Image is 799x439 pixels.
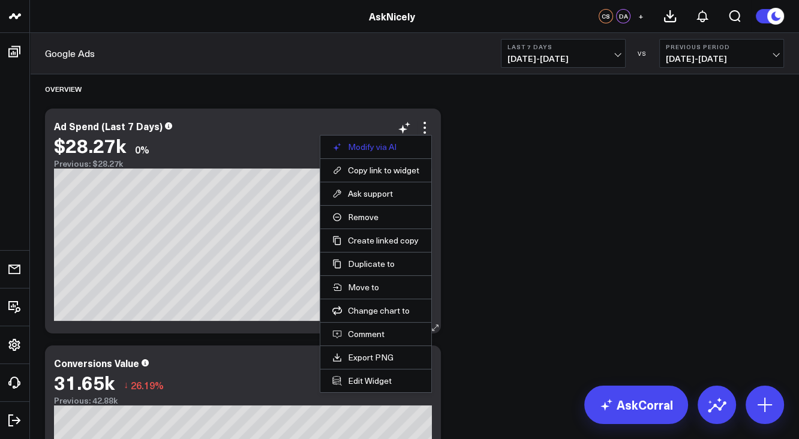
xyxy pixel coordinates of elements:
div: Ad Spend (Last 7 Days) [54,119,163,133]
button: Duplicate to [332,258,419,269]
div: 0% [135,143,149,156]
a: AskCorral [584,386,688,424]
button: Create linked copy [332,235,419,246]
div: Overview [45,75,82,103]
button: Change chart to [332,305,419,316]
span: + [638,12,644,20]
span: [DATE] - [DATE] [507,54,619,64]
span: ↓ [124,377,128,393]
a: Export PNG [332,352,419,363]
div: DA [616,9,630,23]
button: Remove [332,212,419,222]
button: Modify via AI [332,142,419,152]
button: Ask support [332,188,419,199]
button: Edit Widget [332,375,419,386]
span: 26.19% [131,378,164,392]
div: Previous: 42.88k [54,396,432,405]
a: AskNicely [369,10,415,23]
button: + [633,9,648,23]
div: VS [632,50,653,57]
button: Last 7 Days[DATE]-[DATE] [501,39,626,68]
div: Conversions Value [54,356,139,369]
b: Last 7 Days [507,43,619,50]
button: Move to [332,282,419,293]
div: 31.65k [54,371,115,393]
b: Previous Period [666,43,777,50]
div: Previous: $28.27k [54,159,432,169]
a: Google Ads [45,47,95,60]
button: Previous Period[DATE]-[DATE] [659,39,784,68]
button: Comment [332,329,419,339]
div: $28.27k [54,134,126,156]
span: [DATE] - [DATE] [666,54,777,64]
button: Copy link to widget [332,165,419,176]
div: CS [599,9,613,23]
